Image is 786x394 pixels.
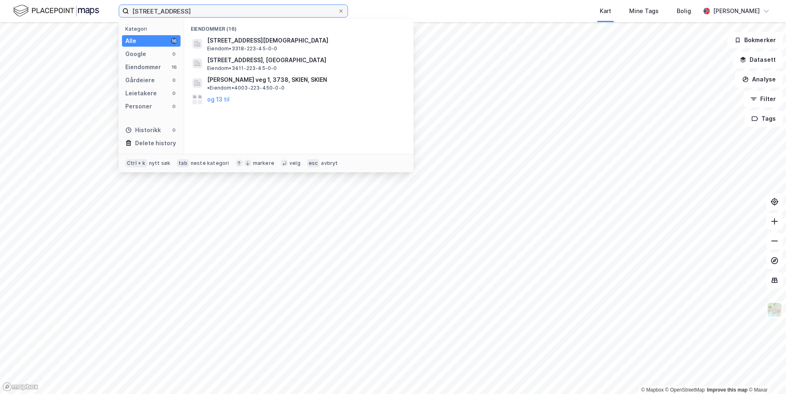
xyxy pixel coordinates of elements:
div: 0 [171,127,177,133]
div: markere [253,160,274,167]
span: Eiendom • 3411-223-45-0-0 [207,65,277,72]
img: logo.f888ab2527a4732fd821a326f86c7f29.svg [13,4,99,18]
div: Mine Tags [629,6,659,16]
div: tab [177,159,189,167]
div: Bolig [677,6,691,16]
span: [PERSON_NAME] veg 1, 3738, SKIEN, SKIEN [207,75,327,85]
div: Gårdeiere [125,75,155,85]
a: Improve this map [707,387,748,393]
span: Eiendom • 4003-223-450-0-0 [207,85,285,91]
a: Mapbox [641,387,664,393]
div: 16 [171,38,177,44]
div: Eiendommer (16) [184,19,413,34]
img: Z [767,302,782,317]
div: 0 [171,90,177,97]
div: [PERSON_NAME] [713,6,760,16]
div: Alle [125,36,136,46]
div: 0 [171,103,177,110]
button: og 13 til [207,95,230,104]
span: [STREET_ADDRESS][DEMOGRAPHIC_DATA] [207,36,404,45]
div: Kontrollprogram for chat [745,355,786,394]
div: Eiendommer [125,62,161,72]
div: velg [289,160,300,167]
div: Leietakere [125,88,157,98]
a: Mapbox homepage [2,382,38,392]
div: Kategori [125,26,181,32]
div: nytt søk [149,160,171,167]
div: Personer [125,101,152,111]
div: Historikk [125,125,161,135]
button: Filter [743,91,783,107]
div: Kart [600,6,611,16]
div: Google [125,49,146,59]
div: esc [307,159,320,167]
input: Søk på adresse, matrikkel, gårdeiere, leietakere eller personer [129,5,338,17]
span: [STREET_ADDRESS], [GEOGRAPHIC_DATA] [207,55,404,65]
span: Eiendom • 3318-223-45-0-0 [207,45,278,52]
div: 16 [171,64,177,70]
div: neste kategori [191,160,229,167]
button: Tags [745,110,783,127]
span: • [207,85,210,91]
a: OpenStreetMap [665,387,705,393]
div: 0 [171,51,177,57]
div: 0 [171,77,177,83]
iframe: Chat Widget [745,355,786,394]
div: Ctrl + k [125,159,147,167]
button: Bokmerker [727,32,783,48]
button: Analyse [735,71,783,88]
div: avbryt [321,160,338,167]
button: Datasett [733,52,783,68]
div: Delete history [135,138,176,148]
